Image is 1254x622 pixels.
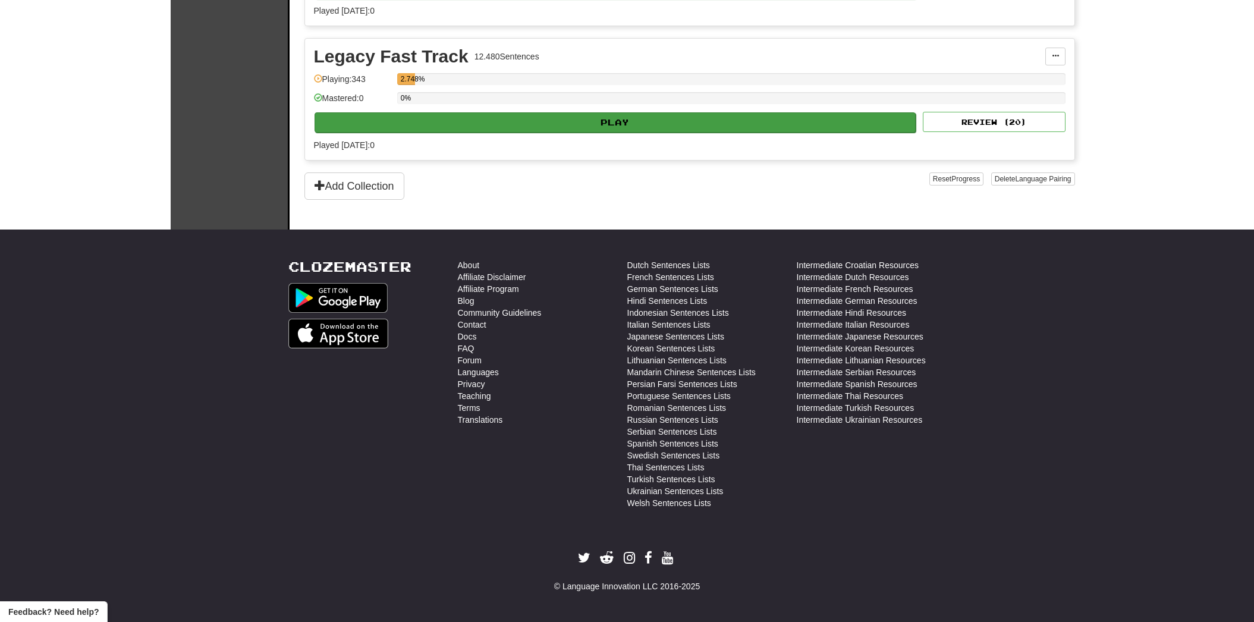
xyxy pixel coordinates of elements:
div: Playing: 343 [314,73,391,93]
a: Intermediate Turkish Resources [797,402,914,414]
img: Get it on App Store [288,319,389,348]
a: Hindi Sentences Lists [627,295,708,307]
a: Welsh Sentences Lists [627,497,711,509]
a: Teaching [458,390,491,402]
span: Played [DATE]: 0 [314,140,375,150]
a: Intermediate Dutch Resources [797,271,909,283]
a: Terms [458,402,480,414]
a: Thai Sentences Lists [627,461,705,473]
a: Blog [458,295,474,307]
a: Serbian Sentences Lists [627,426,717,438]
a: Dutch Sentences Lists [627,259,710,271]
span: Progress [951,175,980,183]
a: Persian Farsi Sentences Lists [627,378,737,390]
a: Intermediate French Resources [797,283,913,295]
a: Intermediate Croatian Resources [797,259,919,271]
a: Affiliate Program [458,283,519,295]
span: Language Pairing [1015,175,1071,183]
a: Affiliate Disclaimer [458,271,526,283]
a: Swedish Sentences Lists [627,450,720,461]
a: Intermediate Ukrainian Resources [797,414,923,426]
div: Legacy Fast Track [314,48,469,65]
a: Intermediate Spanish Resources [797,378,917,390]
a: Intermediate Japanese Resources [797,331,923,343]
a: FAQ [458,343,474,354]
a: About [458,259,480,271]
button: Review (20) [923,112,1066,132]
a: Forum [458,354,482,366]
a: Intermediate Lithuanian Resources [797,354,926,366]
a: Clozemaster [288,259,411,274]
a: Japanese Sentences Lists [627,331,724,343]
button: ResetProgress [929,172,983,186]
a: Turkish Sentences Lists [627,473,715,485]
div: 12.480 Sentences [474,51,539,62]
a: Intermediate Hindi Resources [797,307,906,319]
img: Get it on Google Play [288,283,388,313]
a: Intermediate German Resources [797,295,917,307]
div: 2.748% [401,73,416,85]
a: Docs [458,331,477,343]
a: Romanian Sentences Lists [627,402,727,414]
a: French Sentences Lists [627,271,714,283]
div: Mastered: 0 [314,92,391,112]
button: Add Collection [304,172,404,200]
a: Translations [458,414,503,426]
a: Korean Sentences Lists [627,343,715,354]
a: Portuguese Sentences Lists [627,390,731,402]
a: Ukrainian Sentences Lists [627,485,724,497]
div: © Language Innovation LLC 2016-2025 [288,580,966,592]
a: Russian Sentences Lists [627,414,718,426]
a: German Sentences Lists [627,283,718,295]
button: Play [315,112,916,133]
a: Languages [458,366,499,378]
a: Privacy [458,378,485,390]
a: Contact [458,319,486,331]
a: Lithuanian Sentences Lists [627,354,727,366]
a: Italian Sentences Lists [627,319,711,331]
a: Community Guidelines [458,307,542,319]
a: Intermediate Korean Resources [797,343,914,354]
a: Mandarin Chinese Sentences Lists [627,366,756,378]
a: Spanish Sentences Lists [627,438,718,450]
button: DeleteLanguage Pairing [991,172,1075,186]
a: Indonesian Sentences Lists [627,307,729,319]
a: Intermediate Italian Resources [797,319,910,331]
span: Open feedback widget [8,606,99,618]
span: Played [DATE]: 0 [314,6,375,15]
a: Intermediate Thai Resources [797,390,904,402]
a: Intermediate Serbian Resources [797,366,916,378]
